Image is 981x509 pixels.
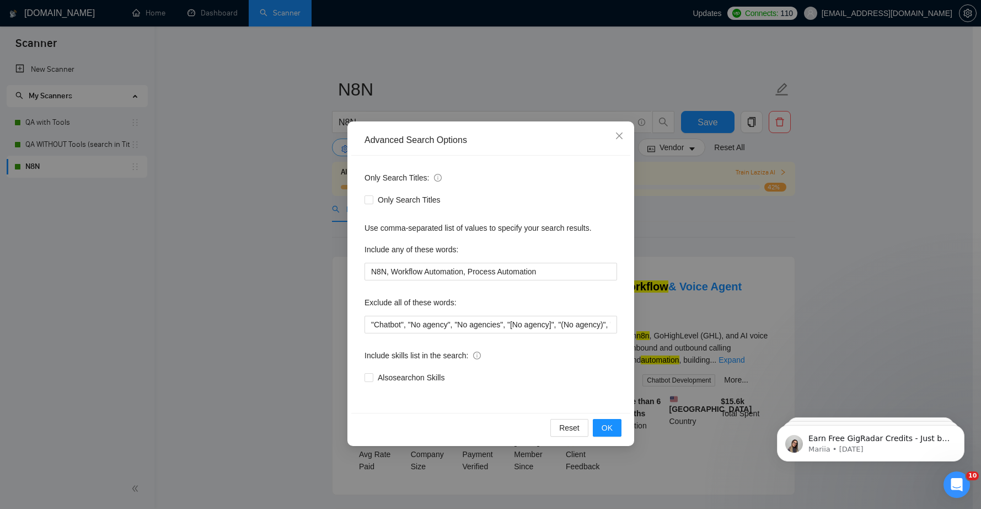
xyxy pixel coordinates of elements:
[364,294,457,311] label: Exclude all of these words:
[559,422,580,434] span: Reset
[944,471,970,498] iframe: Intercom live chat
[966,471,979,480] span: 10
[592,419,621,437] button: OK
[364,349,481,362] span: Include skills list in the search:
[364,172,442,184] span: Only Search Titles:
[473,352,481,359] span: info-circle
[364,134,617,146] div: Advanced Search Options
[434,174,442,182] span: info-circle
[760,402,981,479] iframe: Intercom notifications message
[364,222,617,234] div: Use comma-separated list of values to specify your search results.
[550,419,588,437] button: Reset
[601,422,612,434] span: OK
[604,121,634,151] button: Close
[373,372,449,384] span: Also search on Skills
[615,131,624,140] span: close
[373,194,445,206] span: Only Search Titles
[364,241,458,258] label: Include any of these words:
